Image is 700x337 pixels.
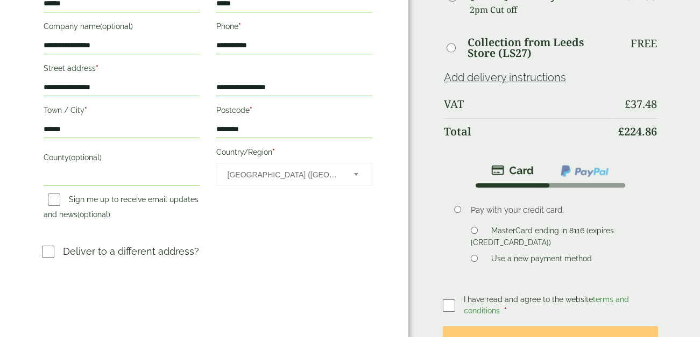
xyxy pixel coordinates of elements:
[216,163,372,185] span: Country/Region
[504,306,507,315] abbr: required
[625,97,631,111] span: £
[618,124,657,139] bdi: 224.86
[625,97,657,111] bdi: 37.48
[216,145,372,163] label: Country/Region
[249,106,252,114] abbr: required
[471,226,614,250] label: MasterCard ending in 8116 (expires [CREDIT_CARD_DATA])
[216,19,372,37] label: Phone
[84,106,87,114] abbr: required
[487,254,596,266] label: Use a new payment method
[618,124,624,139] span: £
[77,210,110,219] span: (optional)
[471,204,642,216] p: Pay with your credit card.
[44,150,200,168] label: County
[69,153,102,162] span: (optional)
[444,71,566,84] a: Add delivery instructions
[238,22,241,31] abbr: required
[44,61,200,79] label: Street address
[227,163,339,186] span: United Kingdom (UK)
[631,37,657,50] p: Free
[63,244,199,259] p: Deliver to a different address?
[44,103,200,121] label: Town / City
[444,118,611,145] th: Total
[96,64,98,73] abbr: required
[100,22,133,31] span: (optional)
[216,103,372,121] label: Postcode
[48,193,60,206] input: Sign me up to receive email updates and news(optional)
[468,37,611,59] label: Collection from Leeds Store (LS27)
[444,91,611,117] th: VAT
[44,19,200,37] label: Company name
[470,2,611,18] p: 2pm Cut off
[491,164,534,177] img: stripe.png
[560,164,610,178] img: ppcp-gateway.png
[272,148,274,156] abbr: required
[464,295,629,315] span: I have read and agree to the website
[44,195,199,222] label: Sign me up to receive email updates and news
